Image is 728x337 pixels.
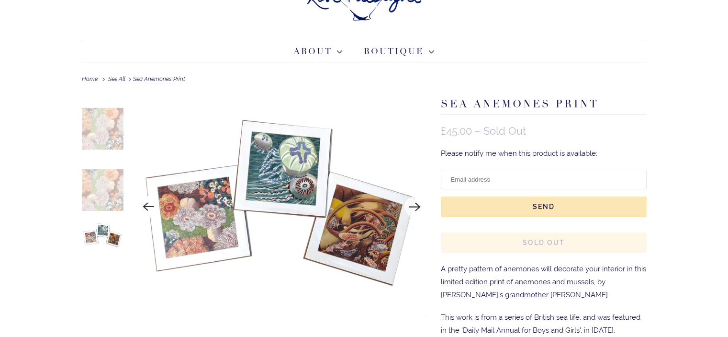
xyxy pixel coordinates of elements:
[441,97,647,116] h1: Sea Anemones Print
[441,197,647,217] input: Send
[441,147,647,160] p: Please notify me when this product is available:
[82,68,647,92] div: Sea Anemones Print
[404,196,426,217] button: Next
[441,125,472,137] span: £45.00
[293,45,343,58] a: About
[441,311,647,337] p: This work is from a series of British sea life, and was featured in the 'Daily Mail Annual for Bo...
[82,76,101,82] a: Home
[135,97,428,317] a: Sea Anemones Print
[441,170,647,189] input: Email address
[82,220,124,252] img: Sea Anemones Print
[108,76,125,82] a: See All
[474,125,526,138] span: – Sold Out
[364,45,435,58] a: Boutique
[82,76,98,82] span: Home
[82,169,124,211] img: Sea Anemones Print
[441,263,647,302] p: A pretty pattern of anemones will decorate your interior in this limited edition print of anemone...
[82,97,124,160] img: Sea Anemones Print
[138,196,159,217] button: Previous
